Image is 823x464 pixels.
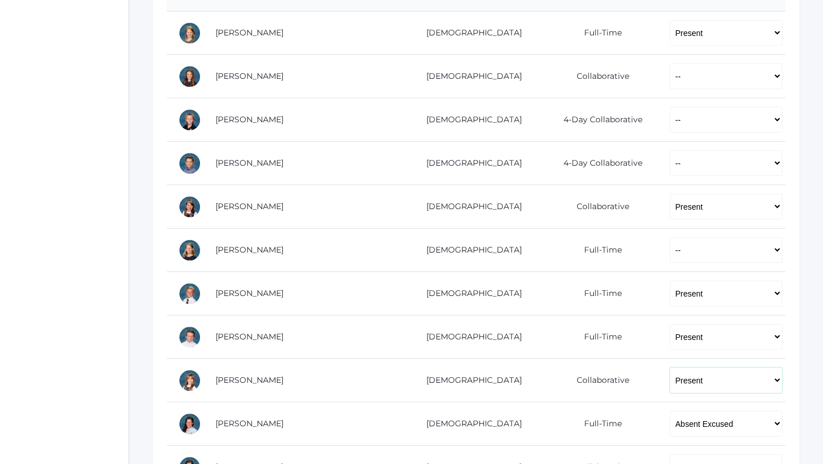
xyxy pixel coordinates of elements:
td: Full-Time [540,11,658,55]
td: Collaborative [540,185,658,229]
td: [DEMOGRAPHIC_DATA] [400,142,540,185]
a: [PERSON_NAME] [215,331,283,342]
a: [PERSON_NAME] [215,201,283,211]
a: [PERSON_NAME] [215,71,283,81]
td: 4-Day Collaborative [540,142,658,185]
div: Remy Evans [178,369,201,392]
div: Ian Doyle [178,282,201,305]
a: [PERSON_NAME] [215,27,283,38]
td: [DEMOGRAPHIC_DATA] [400,98,540,142]
td: Full-Time [540,229,658,272]
td: Collaborative [540,359,658,402]
div: Stella Honeyman [178,413,201,435]
div: Brynn Boyer [178,195,201,218]
td: Full-Time [540,315,658,359]
td: Collaborative [540,55,658,98]
div: Haelyn Bradley [178,239,201,262]
div: Amelia Adams [178,22,201,45]
td: [DEMOGRAPHIC_DATA] [400,11,540,55]
a: [PERSON_NAME] [215,288,283,298]
td: [DEMOGRAPHIC_DATA] [400,315,540,359]
div: James Bernardi [178,152,201,175]
div: Timothy Edlin [178,326,201,349]
td: [DEMOGRAPHIC_DATA] [400,402,540,446]
a: [PERSON_NAME] [215,245,283,255]
td: Full-Time [540,402,658,446]
a: [PERSON_NAME] [215,114,283,125]
div: Claire Arnold [178,65,201,88]
a: [PERSON_NAME] [215,375,283,385]
td: [DEMOGRAPHIC_DATA] [400,272,540,315]
td: [DEMOGRAPHIC_DATA] [400,55,540,98]
td: 4-Day Collaborative [540,98,658,142]
div: Levi Beaty [178,109,201,131]
td: [DEMOGRAPHIC_DATA] [400,229,540,272]
td: Full-Time [540,272,658,315]
td: [DEMOGRAPHIC_DATA] [400,185,540,229]
a: [PERSON_NAME] [215,418,283,429]
a: [PERSON_NAME] [215,158,283,168]
td: [DEMOGRAPHIC_DATA] [400,359,540,402]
